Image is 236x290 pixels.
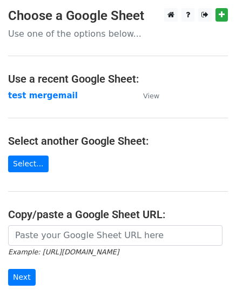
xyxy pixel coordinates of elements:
[8,91,78,100] a: test mergemail
[8,28,228,39] p: Use one of the options below...
[8,134,228,147] h4: Select another Google Sheet:
[8,269,36,286] input: Next
[8,248,119,256] small: Example: [URL][DOMAIN_NAME]
[8,8,228,24] h3: Choose a Google Sheet
[143,92,159,100] small: View
[8,208,228,221] h4: Copy/paste a Google Sheet URL:
[8,156,49,172] a: Select...
[132,91,159,100] a: View
[8,225,222,246] input: Paste your Google Sheet URL here
[8,72,228,85] h4: Use a recent Google Sheet:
